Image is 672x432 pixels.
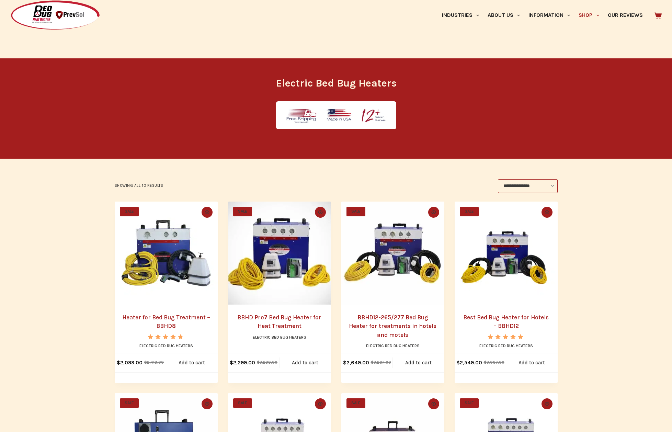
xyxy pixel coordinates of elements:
[257,360,260,365] span: $
[202,398,213,409] button: Quick view toggle
[117,360,143,366] bdi: 2,099.00
[315,207,326,218] button: Quick view toggle
[341,202,444,305] a: BBHD12-265/277 Bed Bug Heater for treatments in hotels and motels
[120,398,139,408] span: SALE
[371,360,391,365] bdi: 3,267.00
[207,76,465,91] h1: Electric Bed Bug Heaters
[253,335,306,340] a: Electric Bed Bug Heaters
[484,360,487,365] span: $
[139,343,193,348] a: Electric Bed Bug Heaters
[346,398,365,408] span: SALE
[228,202,331,305] a: BBHD Pro7 Bed Bug Heater for Heat Treatment
[122,314,210,330] a: Heater for Bed Bug Treatment – BBHD8
[542,398,553,409] button: Quick view toggle
[280,353,331,372] a: Add to cart: “BBHD Pro7 Bed Bug Heater for Heat Treatment”
[366,343,420,348] a: Electric Bed Bug Heaters
[428,398,439,409] button: Quick view toggle
[479,343,533,348] a: Electric Bed Bug Heaters
[117,360,120,366] span: $
[460,398,479,408] span: SALE
[120,207,139,216] span: SALE
[144,360,147,365] span: $
[230,360,233,366] span: $
[115,183,163,189] p: Showing all 10 results
[463,314,549,330] a: Best Bed Bug Heater for Hotels – BBHD12
[233,207,252,216] span: SALE
[428,207,439,218] button: Quick view toggle
[460,207,479,216] span: SALE
[237,314,321,330] a: BBHD Pro7 Bed Bug Heater for Heat Treatment
[498,179,558,193] select: Shop order
[542,207,553,218] button: Quick view toggle
[230,360,255,366] bdi: 2,299.00
[233,398,252,408] span: SALE
[506,353,558,372] a: Add to cart: “Best Bed Bug Heater for Hotels - BBHD12”
[343,360,369,366] bdi: 2,649.00
[257,360,277,365] bdi: 3,299.00
[115,202,218,305] a: Heater for Bed Bug Treatment - BBHD8
[315,398,326,409] button: Quick view toggle
[349,314,436,338] a: BBHD12-265/277 Bed Bug Heater for treatments in hotels and motels
[488,334,524,355] span: Rated out of 5
[456,360,482,366] bdi: 2,549.00
[393,353,444,372] a: Add to cart: “BBHD12-265/277 Bed Bug Heater for treatments in hotels and motels”
[343,360,346,366] span: $
[148,334,184,339] div: Rated 4.67 out of 5
[488,334,524,339] div: Rated 5.00 out of 5
[484,360,504,365] bdi: 3,067.00
[148,334,182,355] span: Rated out of 5
[371,360,374,365] span: $
[166,353,218,372] a: Add to cart: “Heater for Bed Bug Treatment - BBHD8”
[144,360,164,365] bdi: 2,419.00
[346,207,365,216] span: SALE
[456,360,460,366] span: $
[202,207,213,218] button: Quick view toggle
[455,202,558,305] a: Best Bed Bug Heater for Hotels - BBHD12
